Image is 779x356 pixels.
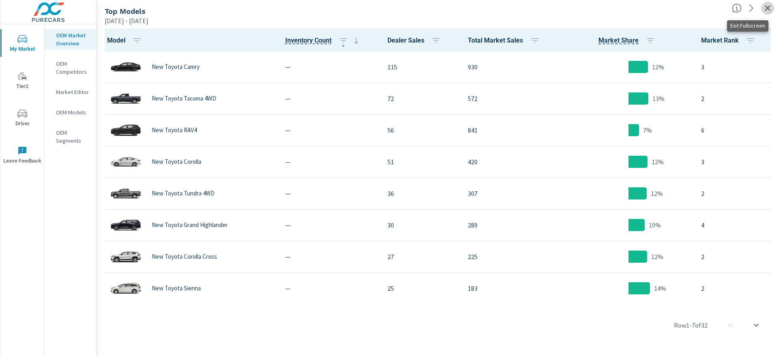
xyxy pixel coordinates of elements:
[468,189,556,198] p: 307
[110,86,142,111] img: glamour
[652,62,664,72] p: 12%
[45,127,96,147] div: OEM Segments
[649,220,661,230] p: 10%
[285,283,374,293] p: —
[468,283,556,293] p: 183
[468,36,543,45] span: Total Market Sales
[468,220,556,230] p: 289
[285,252,374,262] p: —
[285,94,374,103] p: —
[285,36,361,45] span: Inventory Count
[110,55,142,79] img: glamour
[701,220,769,230] p: 4
[701,252,769,262] p: 2
[387,252,455,262] p: 27
[387,283,455,293] p: 25
[110,244,142,269] img: glamour
[387,125,455,135] p: 56
[107,36,145,45] span: Model
[45,86,96,98] div: Market Editor
[45,58,96,78] div: OEM Competitors
[285,220,374,230] p: —
[3,71,42,91] span: Tier2
[732,3,742,13] span: Find the biggest opportunities within your model lineup nationwide. [Source: Market registration ...
[3,109,42,129] span: Driver
[701,283,769,293] p: 2
[285,36,331,45] span: The number of vehicles currently in dealer inventory. This does not include shared inventory, nor...
[598,36,639,45] span: Model Sales / Total Market Sales. [Market = within dealer PMA (or 60 miles if no PMA is defined) ...
[110,150,142,174] img: glamour
[3,34,42,54] span: My Market
[56,60,90,76] p: OEM Competitors
[643,125,652,135] p: 7%
[152,190,215,197] p: New Toyota Tundra 4WD
[285,62,374,72] p: —
[45,106,96,118] div: OEM Models
[652,94,665,103] p: 13%
[387,36,444,45] span: Dealer Sales
[468,62,556,72] p: 930
[285,125,374,135] p: —
[701,189,769,198] p: 2
[0,24,44,174] div: nav menu
[152,63,200,71] p: New Toyota Camry
[105,7,146,15] h5: Top Models
[701,157,769,167] p: 3
[152,221,228,229] p: New Toyota Grand Highlander
[651,252,663,262] p: 12%
[598,36,658,45] span: Market Share
[152,95,216,102] p: New Toyota Tacoma 4WD
[387,94,455,103] p: 72
[56,108,90,116] p: OEM Models
[468,94,556,103] p: 572
[701,94,769,103] p: 2
[152,285,201,292] p: New Toyota Sienna
[468,252,556,262] p: 225
[285,189,374,198] p: —
[105,16,148,26] p: [DATE] - [DATE]
[701,36,759,45] span: Market Rank
[110,181,142,206] img: glamour
[285,157,374,167] p: —
[387,157,455,167] p: 51
[387,189,455,198] p: 36
[747,315,766,335] button: scroll to bottom
[45,29,96,49] div: OEM Market Overview
[110,213,142,237] img: glamour
[152,158,201,165] p: New Toyota Corolla
[701,62,769,72] p: 3
[152,253,217,260] p: New Toyota Corolla Cross
[110,118,142,142] img: glamour
[56,31,90,47] p: OEM Market Overview
[468,125,556,135] p: 841
[701,125,769,135] p: 6
[674,320,708,330] p: Row 1 - 7 of 32
[152,127,197,134] p: New Toyota RAV4
[652,157,664,167] p: 12%
[3,146,42,166] span: Leave Feedback
[110,276,142,300] img: glamour
[387,62,455,72] p: 115
[651,189,663,198] p: 12%
[387,220,455,230] p: 30
[654,283,666,293] p: 14%
[468,157,556,167] p: 420
[56,88,90,96] p: Market Editor
[56,129,90,145] p: OEM Segments
[745,2,758,15] a: See more details in report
